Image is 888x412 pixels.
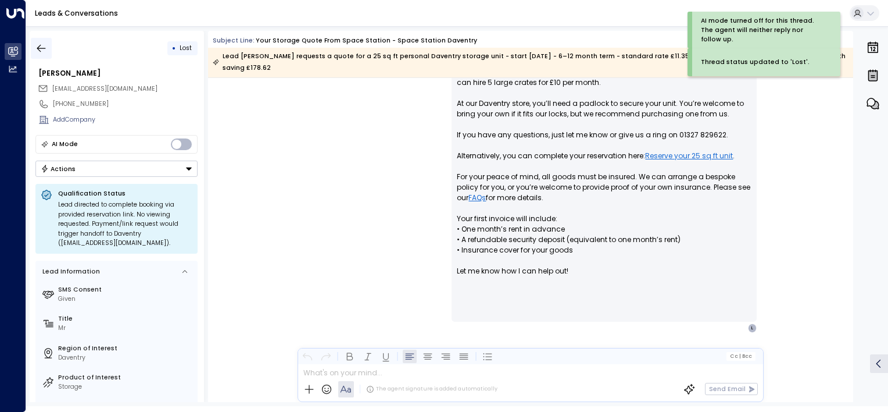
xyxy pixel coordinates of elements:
a: FAQs [468,193,486,203]
div: Daventry [58,353,194,363]
div: Mr [58,324,194,333]
span: Subject Line: [213,36,255,45]
div: L [748,324,757,333]
div: [PHONE_NUMBER] [53,100,198,109]
button: Undo [300,349,314,363]
div: The agent signature is added automatically [366,385,497,393]
label: SMS Consent [58,285,194,294]
div: Button group with a nested menu [35,161,198,177]
p: Qualification Status [58,189,192,198]
div: Actions [41,165,76,173]
a: Leads & Conversations [35,8,118,18]
div: Your storage quote from Space Station - Space Station Daventry [256,36,477,45]
div: Thread status updated to 'Lost'. [701,58,810,67]
div: Lead directed to complete booking via provided reservation link. No viewing requested. Payment/li... [58,200,192,248]
div: AI Mode [52,138,78,150]
button: Cc|Bcc [726,352,755,360]
label: Title [58,314,194,324]
label: Region of Interest [58,344,194,353]
div: AddCompany [53,115,198,125]
button: Actions [35,161,198,177]
div: Given [58,294,194,304]
div: • [172,40,176,56]
span: Lost [180,44,192,52]
span: Cc Bcc [730,353,752,359]
label: Product of Interest [58,373,194,382]
span: [EMAIL_ADDRESS][DOMAIN_NAME] [52,84,157,93]
div: Lead [PERSON_NAME] requests a quote for a 25 sq ft personal Daventry storage unit - start [DATE] ... [213,51,848,74]
div: Lead Information [40,267,100,276]
div: AI mode turned off for this thread. The agent will neither reply nor follow up. [701,16,823,44]
a: Reserve your 25 sq ft unit [645,151,733,161]
button: Redo [318,349,332,363]
span: | [739,353,740,359]
div: Storage [58,382,194,392]
div: [PERSON_NAME] [38,68,198,79]
span: leonfuller50@hotmail.com [52,84,157,94]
